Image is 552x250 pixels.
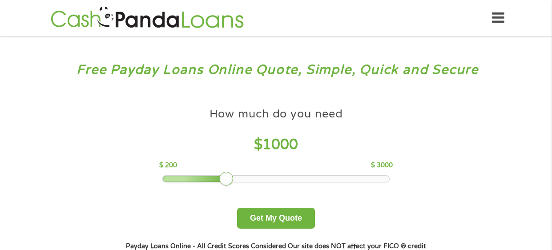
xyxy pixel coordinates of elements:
[26,62,527,78] h3: Free Payday Loans Online Quote, Simple, Quick and Secure
[262,136,298,153] span: 1000
[237,208,315,229] button: Get My Quote
[371,161,393,170] p: $ 3000
[159,136,393,154] h4: $
[159,161,177,170] p: $ 200
[210,107,343,121] h4: How much do you need
[48,5,246,31] img: GetLoanNow Logo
